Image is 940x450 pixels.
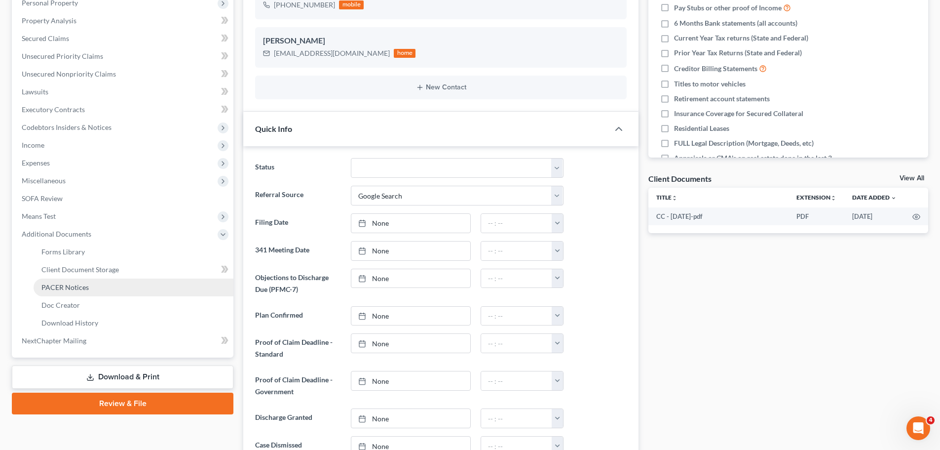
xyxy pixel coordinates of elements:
[481,307,552,326] input: -- : --
[351,269,470,288] a: None
[672,195,677,201] i: unfold_more
[481,242,552,260] input: -- : --
[339,0,364,9] div: mobile
[14,30,233,47] a: Secured Claims
[14,101,233,119] a: Executory Contracts
[22,212,56,220] span: Means Test
[351,334,470,353] a: None
[34,296,233,314] a: Doc Creator
[351,214,470,233] a: None
[394,49,415,58] div: home
[250,241,345,261] label: 341 Meeting Date
[674,3,782,13] span: Pay Stubs or other proof of Income
[250,409,345,428] label: Discharge Granted
[22,105,85,114] span: Executory Contracts
[14,65,233,83] a: Unsecured Nonpriority Claims
[481,334,552,353] input: -- : --
[14,332,233,350] a: NextChapter Mailing
[674,79,746,89] span: Titles to motor vehicles
[22,141,44,149] span: Income
[906,416,930,440] iframe: Intercom live chat
[789,207,844,225] td: PDF
[481,214,552,233] input: -- : --
[22,194,63,203] span: SOFA Review
[830,195,836,201] i: unfold_more
[674,48,802,58] span: Prior Year Tax Returns (State and Federal)
[900,175,924,182] a: View All
[41,319,98,327] span: Download History
[22,176,66,185] span: Miscellaneous
[41,247,85,256] span: Forms Library
[250,306,345,326] label: Plan Confirmed
[250,186,345,205] label: Referral Source
[674,94,770,104] span: Retirement account statements
[22,16,76,25] span: Property Analysis
[481,269,552,288] input: -- : --
[22,87,48,96] span: Lawsuits
[22,230,91,238] span: Additional Documents
[674,64,757,74] span: Creditor Billing Statements
[674,18,797,28] span: 6 Months Bank statements (all accounts)
[250,158,345,178] label: Status
[22,52,103,60] span: Unsecured Priority Claims
[22,123,112,131] span: Codebtors Insiders & Notices
[22,70,116,78] span: Unsecured Nonpriority Claims
[674,153,850,173] span: Appraisals or CMA's on real estate done in the last 3 years OR required by attorney
[22,34,69,42] span: Secured Claims
[14,83,233,101] a: Lawsuits
[263,35,619,47] div: [PERSON_NAME]
[34,261,233,279] a: Client Document Storage
[263,83,619,91] button: New Contact
[351,307,470,326] a: None
[648,207,789,225] td: CC - [DATE]-pdf
[34,279,233,296] a: PACER Notices
[255,124,292,133] span: Quick Info
[14,12,233,30] a: Property Analysis
[41,301,80,309] span: Doc Creator
[844,207,904,225] td: [DATE]
[351,371,470,390] a: None
[351,409,470,428] a: None
[852,194,897,201] a: Date Added expand_more
[648,173,712,184] div: Client Documents
[14,190,233,207] a: SOFA Review
[41,283,89,291] span: PACER Notices
[12,393,233,414] a: Review & File
[481,371,552,390] input: -- : --
[656,194,677,201] a: Titleunfold_more
[796,194,836,201] a: Extensionunfold_more
[34,243,233,261] a: Forms Library
[250,213,345,233] label: Filing Date
[481,409,552,428] input: -- : --
[891,195,897,201] i: expand_more
[274,48,390,58] div: [EMAIL_ADDRESS][DOMAIN_NAME]
[674,33,808,43] span: Current Year Tax returns (State and Federal)
[34,314,233,332] a: Download History
[674,109,803,119] span: Insurance Coverage for Secured Collateral
[250,371,345,401] label: Proof of Claim Deadline - Government
[41,265,119,274] span: Client Document Storage
[250,269,345,298] label: Objections to Discharge Due (PFMC-7)
[22,159,50,167] span: Expenses
[351,242,470,260] a: None
[927,416,935,424] span: 4
[674,138,814,148] span: FULL Legal Description (Mortgage, Deeds, etc)
[14,47,233,65] a: Unsecured Priority Claims
[22,336,86,345] span: NextChapter Mailing
[12,366,233,389] a: Download & Print
[674,123,729,133] span: Residential Leases
[250,333,345,363] label: Proof of Claim Deadline - Standard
